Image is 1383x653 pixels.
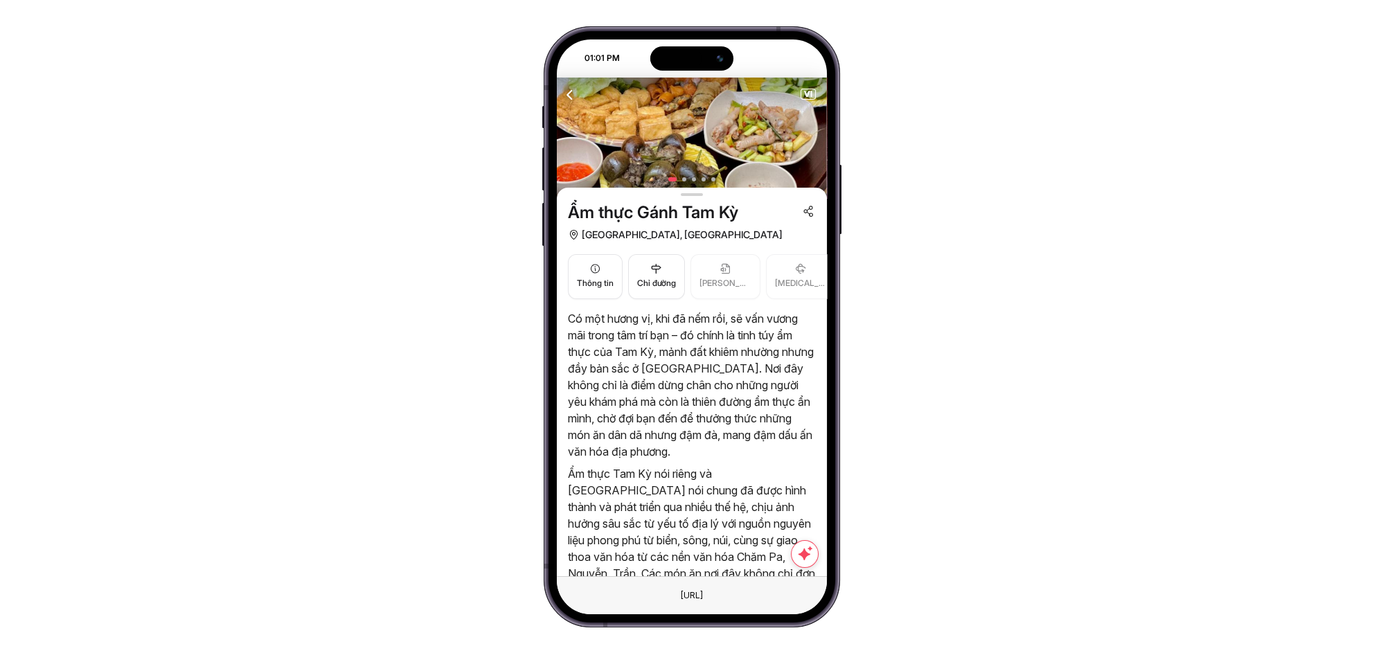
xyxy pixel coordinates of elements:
[690,254,760,299] button: [PERSON_NAME]
[568,202,738,224] span: Ẩm thực Gánh Tam Kỳ
[801,89,816,100] button: VI
[558,52,627,64] div: 01:01 PM
[637,277,676,290] span: Chỉ đường
[568,310,816,460] p: Có một hương vị, khi đã nếm rồi, sẽ vấn vương mãi trong tâm trí bạn – đó chính là tinh túy ẩm thự...
[801,89,815,99] span: VI
[702,177,706,181] button: 4
[766,254,836,299] button: [MEDICAL_DATA] quan
[699,277,751,290] span: [PERSON_NAME]
[670,587,714,605] div: Đây là một phần tử giả. Để thay đổi URL, chỉ cần sử dụng trường văn bản Trình duyệt ở phía trên.
[568,254,623,299] button: Thông tin
[711,177,715,181] button: 5
[682,177,686,181] button: 2
[577,277,614,290] span: Thông tin
[628,254,685,299] button: Chỉ đường
[775,277,827,290] span: [MEDICAL_DATA] quan
[582,226,783,243] span: [GEOGRAPHIC_DATA], [GEOGRAPHIC_DATA]
[692,177,696,181] button: 3
[668,177,677,181] button: 1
